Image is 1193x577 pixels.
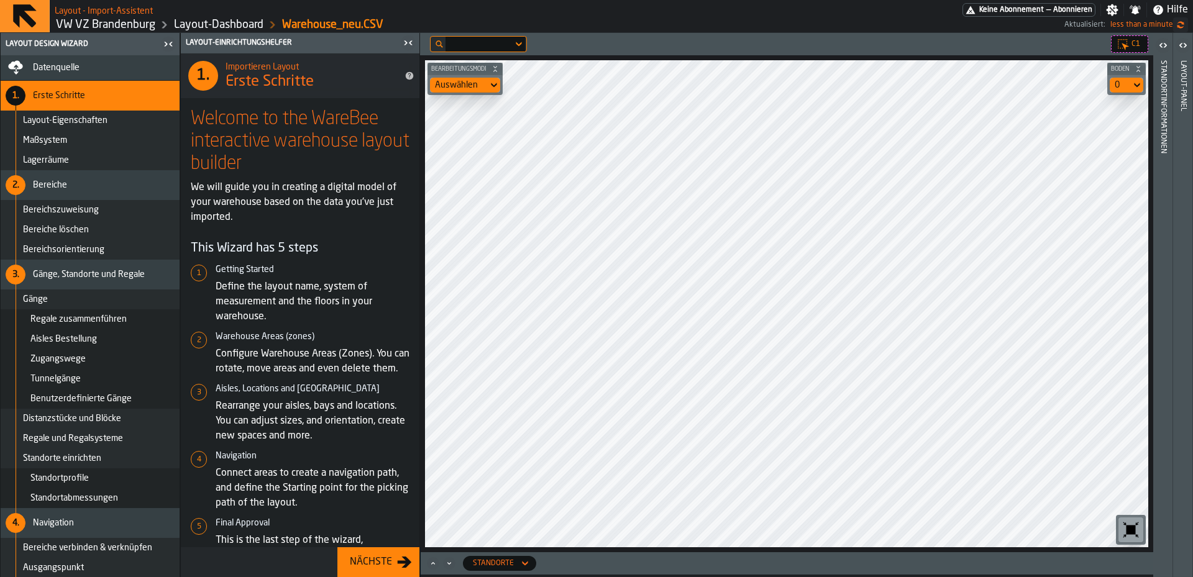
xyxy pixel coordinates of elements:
[442,557,457,570] button: Minimize
[1,260,180,289] li: menu Gänge, Standorte und Regale
[30,394,132,404] span: Benutzerdefinierte Gänge
[1110,78,1143,93] div: DropdownMenuValue-default-floor
[55,17,560,32] nav: Breadcrumb
[216,384,409,394] h6: Aisles, Locations and [GEOGRAPHIC_DATA]
[1153,33,1172,577] header: Standortinformationen
[1,409,180,429] li: menu Distanzstücke und Blöcke
[6,175,25,195] div: 2.
[345,555,397,570] div: Nächste
[1,538,180,558] li: menu Bereiche verbinden & verknüpfen
[1,81,180,111] li: menu Erste Schritte
[160,37,177,52] label: button-toggle-Schließe mich
[191,108,409,175] h1: Welcome to the WareBee interactive warehouse layout builder
[3,40,160,48] div: Layout Design Wizard
[23,116,107,125] span: Layout-Eigenschaften
[1,389,180,409] li: menu Benutzerdefinierte Gänge
[1147,2,1193,17] label: button-toggle-Hilfe
[33,91,85,101] span: Erste Schritte
[30,314,127,324] span: Regale zusammenführen
[216,332,409,342] h6: Warehouse Areas (zones)
[1,329,180,349] li: menu Aisles Bestellung
[216,533,409,563] p: This is the last step of the wizard, confirming the layout design.
[188,61,218,91] div: 1.
[1,468,180,488] li: menu Standortprofile
[1107,63,1146,75] button: button-
[216,279,409,324] p: Define the layout name, system of measurement and the floors in your warehouse.
[1,111,180,130] li: menu Layout-Eigenschaften
[1,488,180,508] li: menu Standortabmessungen
[1,170,180,200] li: menu Bereiche
[1159,58,1168,574] div: Standortinformationen
[23,135,67,145] span: Maßsystem
[1173,17,1188,32] label: button-toggle-undefined
[23,543,152,553] span: Bereiche verbinden & verknüpfen
[191,180,409,225] p: We will guide you in creating a digital model of your warehouse based on the data you've just imp...
[426,557,441,570] button: Maximize
[1053,6,1092,14] span: Abonnieren
[216,518,409,528] h6: Final Approval
[23,453,101,463] span: Standorte einrichten
[430,78,500,93] div: DropdownMenuValue-none
[33,180,67,190] span: Bereiche
[6,513,25,533] div: 4.
[962,3,1095,17] div: Menü-Abonnement
[23,294,48,304] span: Gänge
[337,547,419,577] button: button-Nächste
[23,155,69,165] span: Lagerräume
[33,270,145,279] span: Gänge, Standorte und Regale
[979,6,1044,14] span: Keine Abonnement
[23,245,104,255] span: Bereichsorientierung
[282,18,383,32] a: link-to-/wh/i/fa05c68f-4c9c-4120-ba7f-9a7e5740d4da/import/layout/268a2c52-4ab2-436d-ba42-ff6733a2...
[1064,20,1105,29] span: Aktualisiert:
[473,559,514,568] div: DropdownMenuValue-locations
[33,63,80,73] span: Datenquelle
[1,33,180,55] header: Layout Design Wizard
[427,63,503,75] button: button-
[1174,35,1192,58] label: button-toggle-Öffnen
[216,265,409,275] h6: Getting Started
[23,434,123,443] span: Regale und Regalsysteme
[436,40,443,48] div: hide filter
[962,3,1095,17] a: link-to-/wh/i/fa05c68f-4c9c-4120-ba7f-9a7e5740d4da/pricing/
[1110,20,1173,29] span: 10/10/2025, 9:07:47 AM
[1101,4,1123,16] label: button-toggle-Einstellungen
[429,66,489,73] span: Bearbeitungsmodi
[23,414,121,424] span: Distanzstücke und Blöcke
[23,563,84,573] span: Ausgangspunkt
[1,429,180,448] li: menu Regale und Regalsysteme
[6,265,25,284] div: 3.
[56,18,155,32] a: link-to-/wh/i/fa05c68f-4c9c-4120-ba7f-9a7e5740d4da
[1,448,180,468] li: menu Standorte einrichten
[181,53,419,98] div: title-Erste Schritte
[183,39,400,47] div: Layout-Einrichtungshelfer
[216,347,409,376] p: Configure Warehouse Areas (Zones). You can rotate, move areas and even delete them.
[1046,6,1051,14] span: —
[1167,2,1188,17] span: Hilfe
[1,309,180,329] li: menu Regale zusammenführen
[1124,4,1146,16] label: button-toggle-Benachrichtigungen
[1,130,180,150] li: menu Maßsystem
[226,72,314,92] span: Erste Schritte
[1,369,180,389] li: menu Tunnelgänge
[1108,66,1132,73] span: Boden
[30,493,118,503] span: Standortabmessungen
[216,399,409,443] p: Rearrange your aisles, bays and locations. You can adjust sizes, and orientation, create new spac...
[1,220,180,240] li: menu Bereiche löschen
[226,60,390,72] h2: Sub Title
[1,200,180,220] li: menu Bereichszuweisung
[55,4,153,16] h2: Sub Title
[1131,40,1140,48] span: C1
[1154,35,1172,58] label: button-toggle-Öffnen
[1,508,180,538] li: menu Navigation
[30,473,89,483] span: Standortprofile
[1,55,180,81] li: menu Datenquelle
[23,205,99,215] span: Bereichszuweisung
[463,556,536,571] div: DropdownMenuValue-locations
[33,518,74,528] span: Navigation
[6,86,25,106] div: 1.
[174,18,263,32] a: link-to-/wh/i/fa05c68f-4c9c-4120-ba7f-9a7e5740d4da/designer
[1,240,180,260] li: menu Bereichsorientierung
[400,35,417,50] label: button-toggle-Schließe mich
[30,374,81,384] span: Tunnelgänge
[30,354,86,364] span: Zugangswege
